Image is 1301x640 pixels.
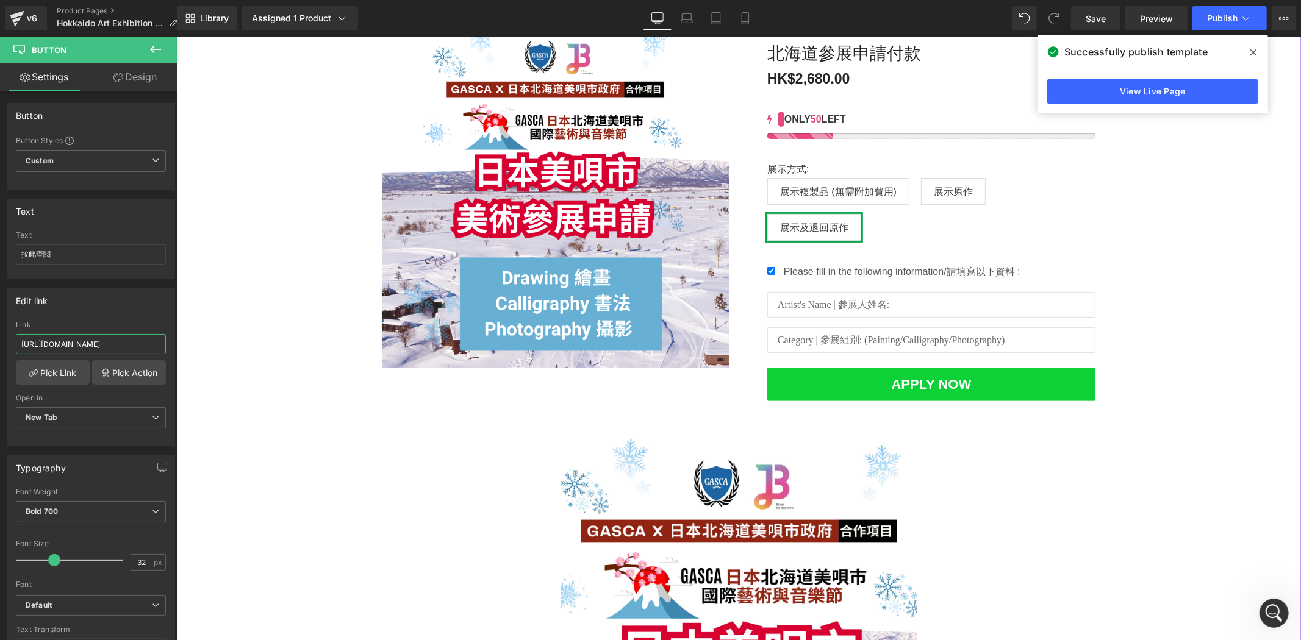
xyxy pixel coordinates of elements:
button: go back [8,5,31,28]
div: Button [16,104,43,121]
a: Tablet [701,6,731,30]
div: ONLY LEFT [591,76,919,90]
img: Profile image for Jamie [35,7,54,26]
button: Publish [1192,6,1267,30]
input: Please fill in the following information/請填寫以下資料 : [591,230,599,238]
button: More [1272,6,1296,30]
div: Jamie says… [10,171,234,297]
h1: [PERSON_NAME] [59,6,138,15]
span: Successfully publish template [1064,44,1208,59]
div: can your team help to set up this ? [65,297,234,324]
button: Undo [1012,6,1037,30]
div: Assigned 1 Product [252,12,348,24]
span: Preview [1140,12,1173,25]
div: Typography [16,456,66,473]
a: New Library [177,6,237,30]
div: Thank you for your patience, I'm checking with tech team to see if we can help you with this [20,341,190,377]
a: Desktop [643,6,672,30]
span: Hokkaido Art Exhibition Fee [57,18,164,28]
div: but how can i know that the google form link with the specific order ? [54,102,224,126]
input: Artist's Name | 參展人姓名: [591,255,919,281]
b: Bold 700 [26,507,58,516]
div: Font Size [16,539,166,548]
div: Please wait me a moment [10,143,140,170]
a: Design [91,63,179,91]
iframe: Intercom live chat [1260,599,1289,628]
a: Pick Link [16,360,90,385]
div: Open in [16,394,166,402]
a: here [125,66,145,76]
div: Text Transform [16,625,166,634]
div: Edit link [16,289,48,306]
span: px [154,558,164,566]
div: Button Styles [16,135,166,145]
div: Font Weight [16,488,166,496]
a: Product Pages [57,6,187,16]
button: Apply Now [591,331,919,364]
span: 展示複製品 (無需附加費用) [604,142,720,168]
textarea: Message… [10,374,234,394]
a: Preview [1125,6,1188,30]
div: It can send the information from that text field directly to your Google Form every time a new or... [20,244,190,280]
div: Text [16,231,166,240]
div: Jamie says… [10,143,234,171]
span: 展示原作 [758,142,797,168]
p: Active [59,15,84,27]
button: Emoji picker [38,399,48,409]
div: GASCA.ORG says… [10,297,234,333]
a: Pick Action [92,360,166,385]
div: Sorry for keeping you waiting. After discussing this with technical team, in this case, since it’... [10,171,200,287]
div: but how can i know that the google form link with the specific order ? [44,94,234,133]
span: HK$2,680.00 [591,29,674,53]
span: Button [32,45,66,55]
div: v6 [24,10,40,26]
b: New Tab [26,413,57,422]
input: https://your-shop.myshopify.com [16,334,166,354]
span: Please fill in the following information/請填寫以下資料 : [599,230,844,240]
div: can your team help to set up this ? [75,304,224,316]
input: Category | 參展組別: (Painting/Calligraphy/Photography) [591,291,919,316]
div: Thank you for your patience, I'm checking with tech team to see if we can help you with this [10,333,200,384]
span: 展示及退回原作 [604,178,672,204]
b: Custom [26,156,54,166]
span: Publish [1207,13,1238,23]
a: Mobile [731,6,760,30]
div: Font [16,580,166,589]
span: Save [1086,12,1106,25]
i: Default [26,600,52,611]
div: Text [16,199,34,216]
div: Link [16,321,166,329]
button: Upload attachment [19,399,29,409]
div: Please wait me a moment [20,151,131,163]
span: Library [200,13,229,24]
a: Laptop [672,6,701,30]
button: Redo [1042,6,1066,30]
div: Sorry for keeping you waiting. After discussing this with technical team, in this case, since it’... [20,178,190,238]
div: Close [214,5,236,27]
a: v6 [5,6,47,30]
span: 50 [634,77,645,88]
div: ​﻿This access is solely for support purposes and can be removed once the issue is resolved. We st... [20,6,190,78]
a: View Live Page [1047,79,1258,104]
button: Start recording [77,399,87,409]
div: GASCA.ORG says… [10,94,234,143]
button: Gif picker [58,399,68,409]
div: Jamie says… [10,333,234,394]
button: Home [191,5,214,28]
label: 展示方式: [591,127,919,141]
button: Send a message… [209,394,229,414]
